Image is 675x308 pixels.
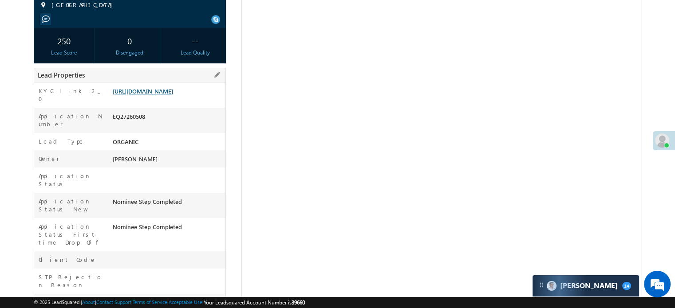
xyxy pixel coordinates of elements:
[38,70,85,79] span: Lead Properties
[169,299,202,305] a: Acceptable Use
[113,87,173,95] a: [URL][DOMAIN_NAME]
[133,299,167,305] a: Terms of Service
[167,32,223,49] div: --
[111,137,225,150] div: ORGANIC
[39,112,103,128] label: Application Number
[532,275,639,297] div: carter-dragCarter[PERSON_NAME]14
[51,1,117,10] span: [GEOGRAPHIC_DATA]
[111,197,225,210] div: Nominee Step Completed
[39,155,59,163] label: Owner
[102,49,158,57] div: Disengaged
[39,137,85,145] label: Lead Type
[39,273,103,289] label: STP Rejection Reason
[36,32,92,49] div: 250
[39,222,103,246] label: Application Status First time Drop Off
[292,299,305,306] span: 39660
[622,282,631,290] span: 14
[111,222,225,235] div: Nominee Step Completed
[39,172,103,188] label: Application Status
[96,299,131,305] a: Contact Support
[39,197,103,213] label: Application Status New
[102,32,158,49] div: 0
[36,49,92,57] div: Lead Score
[167,49,223,57] div: Lead Quality
[34,298,305,307] span: © 2025 LeadSquared | | | | |
[82,299,95,305] a: About
[111,112,225,125] div: EQ27260508
[113,155,158,163] span: [PERSON_NAME]
[39,87,103,103] label: KYC link 2_0
[204,299,305,306] span: Your Leadsquared Account Number is
[39,256,96,264] label: Client Code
